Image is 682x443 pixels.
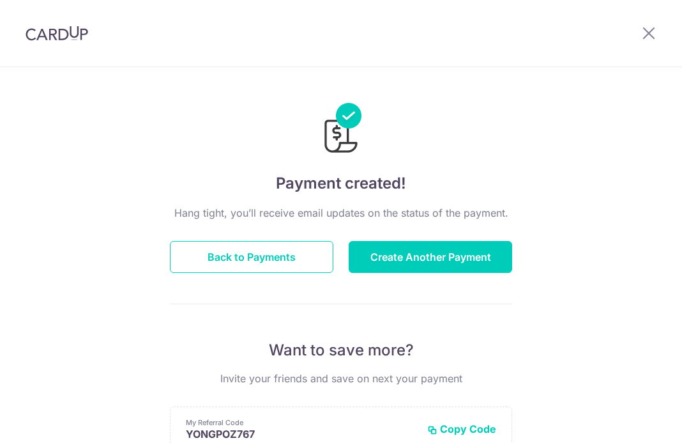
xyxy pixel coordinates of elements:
button: Back to Payments [170,241,333,273]
button: Copy Code [427,423,496,435]
img: CardUp [26,26,88,41]
img: Payments [321,103,361,157]
h4: Payment created! [170,172,512,195]
p: Want to save more? [170,340,512,361]
p: My Referral Code [186,417,417,428]
p: Hang tight, you’ll receive email updates on the status of the payment. [170,205,512,221]
p: Invite your friends and save on next your payment [170,371,512,386]
p: YONGPOZ767 [186,428,417,440]
button: Create Another Payment [349,241,512,273]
